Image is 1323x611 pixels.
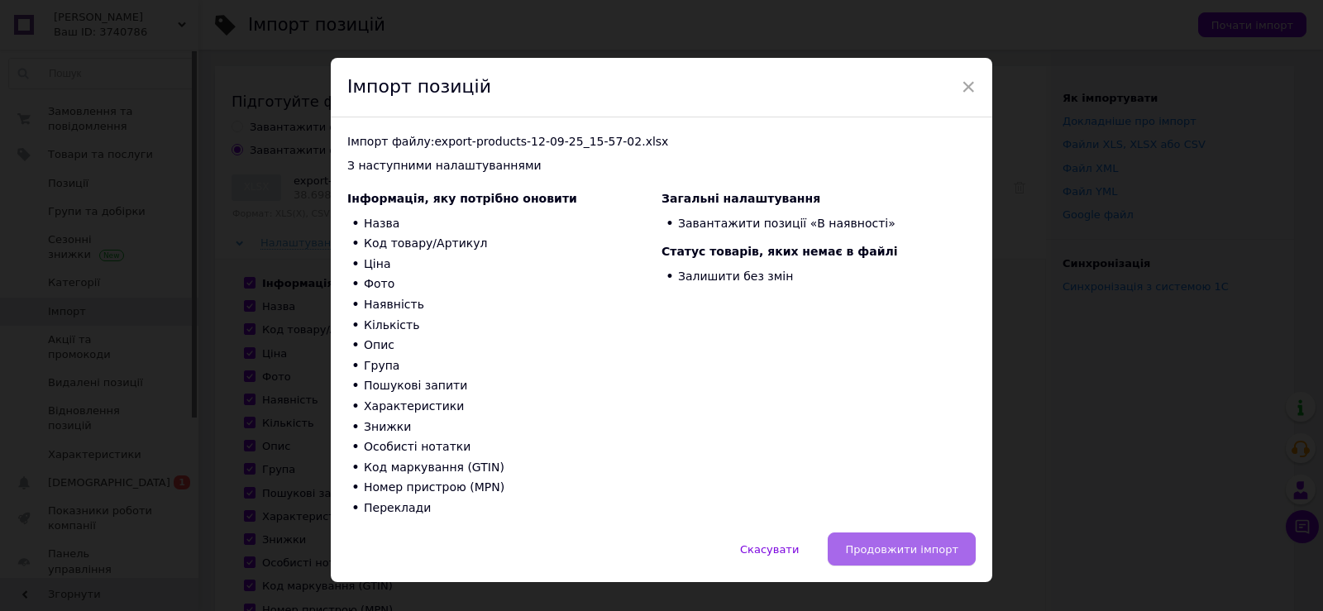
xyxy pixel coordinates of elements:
li: Група [347,356,661,376]
li: Пошукові запити [347,376,661,397]
div: З наступними налаштуваннями [347,158,976,174]
span: Загальні налаштування [661,192,820,205]
li: Залишити без змін [661,266,976,287]
li: Наявність [347,294,661,315]
button: Скасувати [723,532,816,566]
li: Характеристики [347,396,661,417]
li: Переклади [347,498,661,518]
li: Номер пристрою (MPN) [347,478,661,499]
span: Продовжити імпорт [845,543,958,556]
li: Фото [347,274,661,295]
div: Імпорт файлу: export-products-12-09-25_15-57-02.xlsx [347,134,976,150]
li: Назва [347,213,661,234]
li: Опис [347,336,661,356]
li: Код товару/Артикул [347,234,661,255]
li: Кількість [347,315,661,336]
span: Статус товарів, яких немає в файлі [661,245,898,258]
span: × [961,73,976,101]
li: Особисті нотатки [347,437,661,458]
li: Код маркування (GTIN) [347,457,661,478]
span: Інформація, яку потрібно оновити [347,192,577,205]
li: Знижки [347,417,661,437]
div: Імпорт позицій [331,58,992,117]
button: Продовжити імпорт [828,532,976,566]
li: Завантажити позиції «В наявності» [661,213,976,234]
span: Скасувати [740,543,799,556]
li: Ціна [347,254,661,274]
